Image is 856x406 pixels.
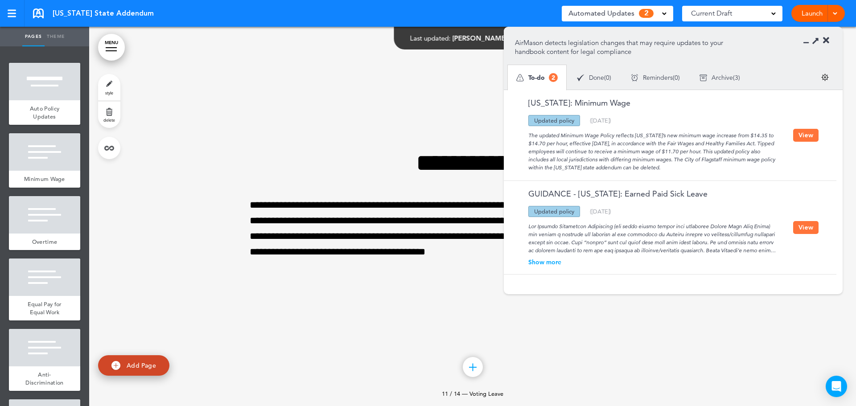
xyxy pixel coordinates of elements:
span: To-do [528,74,545,81]
span: Archive [712,74,733,81]
button: View [793,221,819,234]
div: Lor Ipsumdo Sitametcon Adipiscing (eli seddo eiusmo tempor inci utlaboree Dolore Magn Aliq Enima)... [515,217,793,254]
span: 0 [675,74,678,81]
a: Add Page [98,355,169,376]
div: ( ) [567,66,621,90]
span: Last updated: [410,34,451,42]
span: [US_STATE] State Addendum [53,8,154,18]
span: Anti-Discrimination [25,371,63,386]
span: [PERSON_NAME] [453,34,507,42]
img: settings.svg [821,74,829,81]
img: apu_icons_done.svg [577,74,584,82]
a: Anti-Discrimination [9,366,80,391]
span: Voting Leave [469,390,503,397]
div: ( ) [621,66,690,90]
div: Updated policy [528,206,580,217]
a: Pages [22,27,45,46]
span: Auto Policy Updates [30,105,59,120]
a: GUIDANCE - [US_STATE]: Earned Paid Sick Leave [515,190,708,198]
div: ( ) [690,66,750,90]
p: AirMason detects legislation changes that may require updates to your handbook content for legal ... [515,38,737,56]
div: ( ) [590,209,611,214]
span: Equal Pay for Equal Work [28,300,62,316]
span: delete [103,117,115,123]
span: Done [589,74,604,81]
a: Launch [798,5,826,22]
span: style [105,90,113,95]
a: Auto Policy Updates [9,100,80,125]
a: Equal Pay for Equal Work [9,296,80,320]
span: 2 [639,9,654,18]
div: Open Intercom Messenger [826,376,847,397]
div: — [410,35,535,41]
span: Automated Updates [568,7,634,20]
span: Reminders [643,74,673,81]
img: apu_icons_archive.svg [700,74,707,82]
img: apu_icons_todo.svg [516,74,524,82]
div: Updated policy [528,115,580,126]
span: 0 [606,74,609,81]
span: — [462,390,468,397]
div: The updated Minimum Wage Policy reflects [US_STATE]’s new minimum wage increase from $14.35 to $1... [515,126,793,172]
a: style [98,74,120,101]
div: ( ) [590,118,611,123]
a: MENU [98,34,125,61]
a: Overtime [9,234,80,250]
a: delete [98,101,120,128]
img: apu_icons_remind.svg [631,74,638,82]
span: Add Page [127,361,156,369]
div: Show more [515,259,793,265]
a: [US_STATE]: Minimum Wage [515,99,630,107]
a: Theme [45,27,67,46]
span: Current Draft [691,7,732,20]
span: [DATE] [592,208,609,215]
span: 11 / 14 [442,390,460,397]
span: Minimum Wage [24,175,65,183]
span: [DATE] [592,117,609,124]
span: 3 [735,74,738,81]
a: Minimum Wage [9,171,80,188]
img: add.svg [111,361,120,370]
span: 2 [549,73,558,82]
button: View [793,129,819,142]
span: Overtime [32,238,57,246]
